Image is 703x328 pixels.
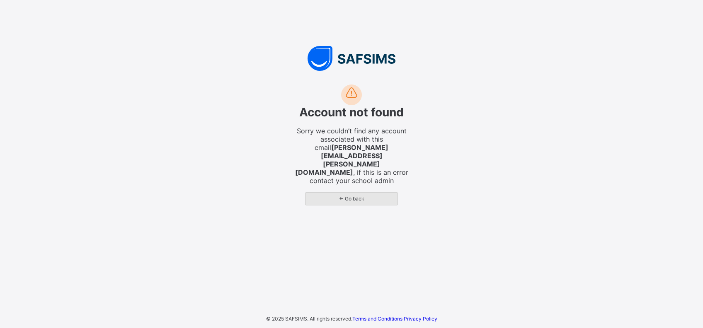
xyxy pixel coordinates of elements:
[312,195,391,202] span: ← Go back
[404,316,437,322] a: Privacy Policy
[352,316,402,322] a: Terms and Conditions
[227,46,476,71] img: SAFSIMS Logo
[295,143,389,176] strong: [PERSON_NAME][EMAIL_ADDRESS][PERSON_NAME][DOMAIN_NAME]
[266,316,352,322] span: © 2025 SAFSIMS. All rights reserved.
[299,105,404,119] span: Account not found
[293,127,410,185] span: Sorry we couldn’t find any account associated with this email , if this is an error contact your ...
[352,316,437,322] span: ·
